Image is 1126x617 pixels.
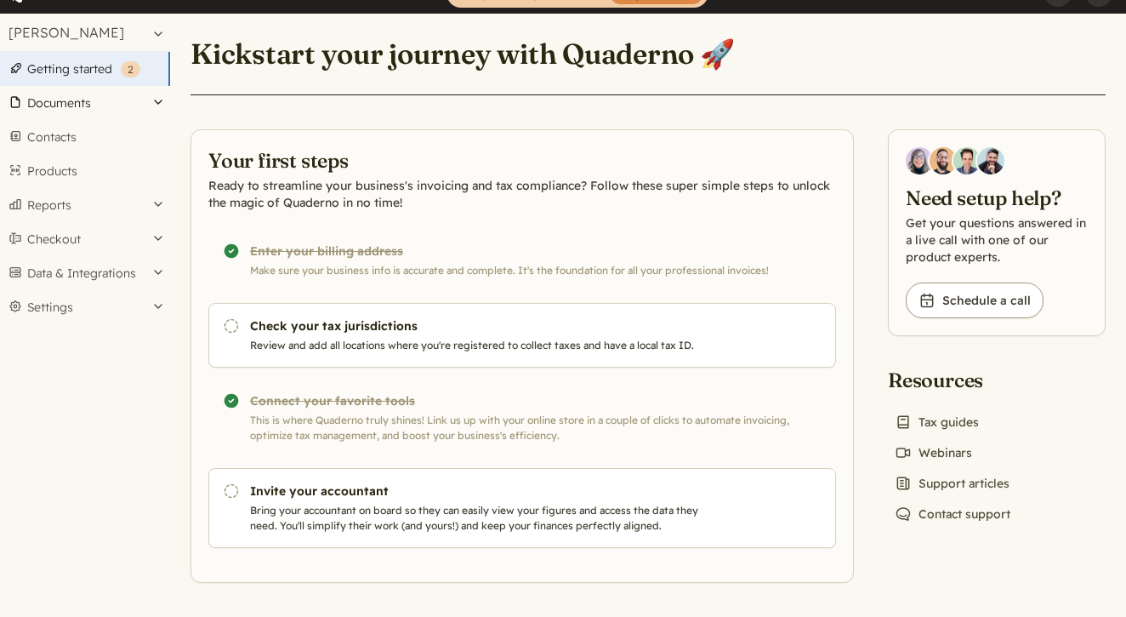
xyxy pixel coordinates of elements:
a: Invite your accountant Bring your accountant on board so they can easily view your figures and ac... [208,468,836,548]
span: 2 [128,63,134,76]
h3: Invite your accountant [250,483,708,500]
a: Schedule a call [906,283,1044,318]
img: Javier Rubio, DevRel at Quaderno [977,147,1004,174]
p: Review and add all locations where you're registered to collect taxes and have a local tax ID. [250,338,708,353]
h2: Need setup help? [906,185,1088,211]
img: Jairo Fumero, Account Executive at Quaderno [930,147,957,174]
p: Ready to streamline your business's invoicing and tax compliance? Follow these super simple steps... [208,177,836,211]
p: Bring your accountant on board so they can easily view your figures and access the data they need... [250,503,708,534]
a: Tax guides [888,410,986,434]
h3: Check your tax jurisdictions [250,317,708,334]
a: Contact support [888,502,1017,526]
a: Check your tax jurisdictions Review and add all locations where you're registered to collect taxe... [208,303,836,368]
a: Webinars [888,441,979,465]
a: Support articles [888,471,1016,495]
p: Get your questions answered in a live call with one of our product experts. [906,214,1088,266]
img: Diana Carrasco, Account Executive at Quaderno [906,147,933,174]
h2: Resources [888,367,1017,393]
h1: Kickstart your journey with Quaderno 🚀 [191,37,735,72]
h2: Your first steps [208,147,836,174]
img: Ivo Oltmans, Business Developer at Quaderno [953,147,981,174]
